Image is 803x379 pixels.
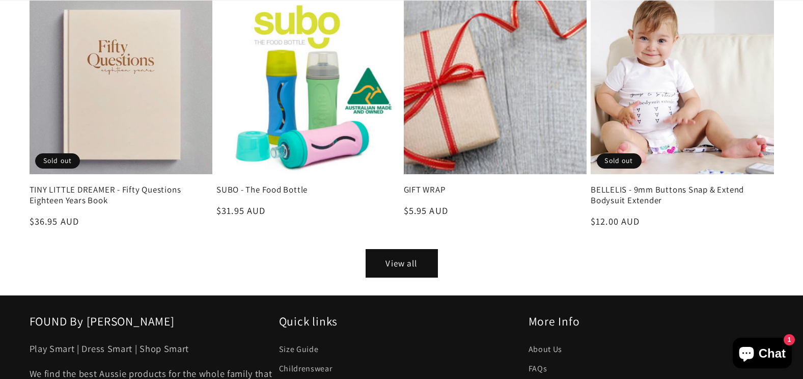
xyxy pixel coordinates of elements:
[279,342,319,359] a: Size Guide
[591,184,774,206] a: BELLELIS - 9mm Buttons Snap & Extend Bodysuit Extender
[216,184,400,195] a: SUBO - The Food Bottle
[730,338,795,371] inbox-online-store-chat: Shopify online store chat
[30,341,275,357] p: Play Smart | Dress Smart | Shop Smart
[529,359,547,379] a: FAQs
[279,314,524,329] h2: Quick links
[279,359,333,379] a: Childrenswear
[529,342,563,359] a: About Us
[404,184,587,195] a: GIFT WRAP
[30,314,275,329] h2: FOUND By [PERSON_NAME]
[366,250,437,277] a: View all products in the Best Selling Products collection
[529,314,774,329] h2: More Info
[30,184,213,206] a: TINY LITTLE DREAMER - Fifty Questions Eighteen Years Book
